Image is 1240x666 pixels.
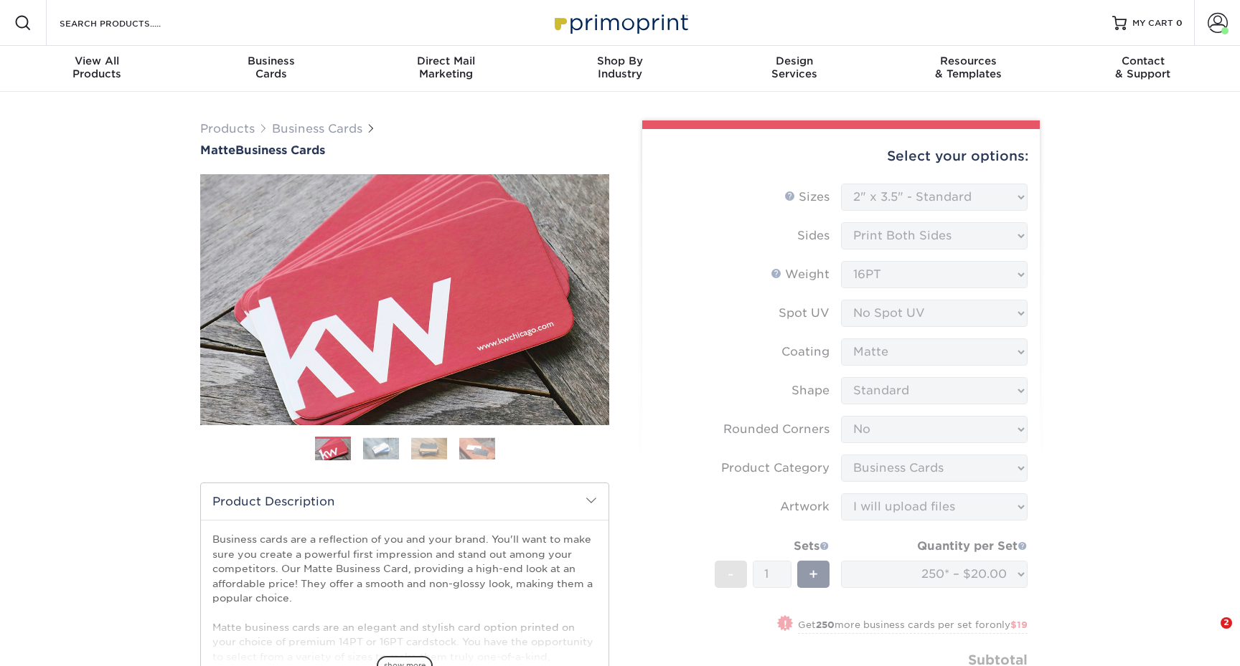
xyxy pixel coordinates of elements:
span: Design [707,54,881,67]
span: 2 [1221,617,1232,629]
iframe: Intercom live chat [1191,617,1226,652]
div: & Templates [881,54,1056,80]
a: Business Cards [272,122,362,135]
a: MatteBusiness Cards [200,143,609,157]
h2: Product Description [201,483,609,520]
a: Shop ByIndustry [533,46,708,92]
span: View All [10,54,184,67]
img: Business Cards 04 [459,437,495,460]
img: Business Cards 03 [411,437,447,460]
a: BusinessCards [184,46,359,92]
span: Direct Mail [359,54,533,67]
a: Resources& Templates [881,46,1056,92]
span: 0 [1176,18,1183,28]
a: DesignServices [707,46,881,92]
h1: Business Cards [200,143,609,157]
div: Industry [533,54,708,80]
img: Matte 01 [200,95,609,504]
div: Select your options: [654,129,1028,184]
div: Products [10,54,184,80]
img: Business Cards 01 [315,432,351,467]
img: Business Cards 02 [363,437,399,460]
span: Resources [881,54,1056,67]
span: MY CART [1132,17,1173,29]
div: & Support [1056,54,1230,80]
span: Business [184,54,359,67]
span: Contact [1056,54,1230,67]
div: Marketing [359,54,533,80]
span: Shop By [533,54,708,67]
span: Matte [200,143,235,157]
div: Cards [184,54,359,80]
a: Products [200,122,255,135]
img: Primoprint [548,7,692,38]
div: Services [707,54,881,80]
a: Contact& Support [1056,46,1230,92]
input: SEARCH PRODUCTS..... [58,14,198,32]
a: View AllProducts [10,46,184,92]
a: Direct MailMarketing [359,46,533,92]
